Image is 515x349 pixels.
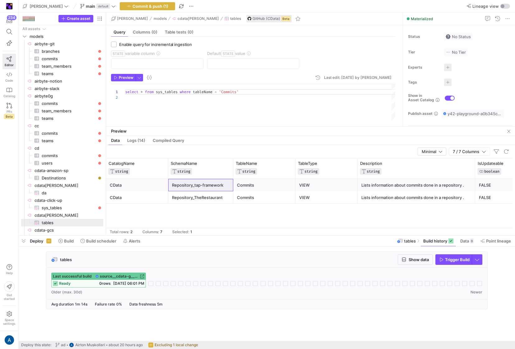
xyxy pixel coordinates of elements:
[155,343,198,347] span: Excluding 1 local change
[21,159,103,167] a: users​​​​​​​​​
[35,93,102,100] span: airbyte0g​​​​​​​​
[188,30,193,34] span: (0)
[21,211,103,219] div: Press SPACE to select this row.
[42,234,96,241] span: sys_tables​​​​​​​​​
[21,33,103,40] div: Press SPACE to select this row.
[435,254,472,265] button: Trigger Build
[21,182,103,189] a: cdata[PERSON_NAME]​​​​​​​​
[111,89,118,95] div: 1
[95,302,115,306] span: Failure rate
[21,211,103,219] a: cdata[PERSON_NAME]​​​​​​​
[444,33,472,41] button: No statusNo Status
[408,34,439,39] span: Status
[221,51,235,57] span: STATE
[180,89,191,94] span: where
[21,219,103,226] a: tables​​​​​​​​​
[444,48,467,56] button: No tierNo Tier
[171,161,197,166] span: SchemaName
[170,15,220,22] button: cdata[PERSON_NAME]
[361,192,471,204] div: Lists information about commits done in a repository .
[408,65,439,70] span: Experts
[132,4,168,9] span: Commit & push (1)
[119,42,192,47] span: Enable query for incremental ingestion
[111,138,120,143] span: Data
[408,93,434,102] span: Show in Asset Catalog
[446,50,451,55] img: No tier
[281,16,290,21] span: Beta
[361,179,471,191] div: Lists information about commits done in a repository .
[127,138,145,143] span: Logs (14)
[21,25,103,33] div: Press SPACE to select this row.
[21,107,103,115] a: team_members​​​​​​​​​
[22,27,40,31] div: All assets
[115,169,128,174] span: STRING
[2,1,16,11] a: https://storage.googleapis.com/y42-prod-data-exchange/images/E4LAT4qaMCxLTOZoOQ32fao10ZFgsP4yJQ8S...
[51,273,146,288] button: Last successful buildsource__cdata-g__tablesready0rows[DATE] 06:01 PM
[5,271,13,275] span: Help
[21,48,103,55] a: branches​​​​​​​​​
[215,89,217,94] span: =
[130,230,132,234] div: 2
[114,30,125,34] span: Query
[460,238,469,243] span: Data
[486,238,511,243] span: Point lineage
[21,204,103,211] a: sys_tables​​​​​​​​​
[2,308,16,328] a: Spacesettings
[360,161,382,166] span: Description
[4,335,14,345] img: https://lh3.googleusercontent.com/a/AATXAJyyGjhbEl7Z_5IO_MZVv7Koc9S-C6PkrQR59X_w=s96-c
[21,174,103,182] a: Destinations​​​​​​​​​
[111,95,118,100] div: 2
[21,144,103,152] a: cd​​​​​​​​
[145,89,154,94] span: from
[79,2,117,10] button: maindefault
[2,279,16,303] button: Getstarted
[147,341,200,349] button: Excluding 1 local change
[420,236,456,246] button: Build history
[42,63,96,70] span: team_members​​​​​​​​​
[304,169,318,174] span: STRING
[99,281,111,286] span: 0 rows
[236,161,257,166] span: TableName
[21,70,103,77] a: teams​​​​​​​​​
[2,100,16,121] a: PRsBeta
[21,129,103,137] div: Press SPACE to select this row.
[109,161,135,166] span: CatalogName
[110,192,165,204] div: CData
[51,302,74,306] span: Avg duration
[2,261,16,278] button: Help
[207,51,245,56] span: Default value
[449,147,490,156] button: 7 / 7 Columns
[113,281,144,286] span: [DATE] 06:01 PM
[35,167,102,174] span: cdata-amazon-sp​​​​​​​​
[42,175,96,182] span: Destinations​​​​​​​​​
[236,89,239,94] span: '
[95,274,144,279] a: source__cdata-g__tables
[30,4,63,9] span: [PERSON_NAME]
[21,48,103,55] div: Press SPACE to select this row.
[96,4,110,9] span: default
[111,51,155,56] span: variable column
[35,85,102,92] span: airbyte-slack​​​​​​​​
[165,30,193,34] span: Table tests
[237,192,292,204] div: Commits
[157,302,163,306] span: 5m
[129,302,156,306] span: Data freshness
[42,100,96,107] span: commits​​​​​​​​​
[21,122,103,129] div: Press SPACE to select this row.
[42,48,96,55] span: branches​​​​​​​​​
[42,189,96,197] span: da​​​​​​​​​
[2,54,16,69] a: Editor
[219,89,236,94] span: 'Commits
[367,169,380,174] span: STRING
[21,137,103,144] a: teams​​​​​​​​​
[21,92,103,100] a: airbyte0g​​​​​​​​
[172,230,189,234] div: Selected:
[470,238,474,243] div: 0
[3,94,15,98] span: Catalog
[472,4,499,9] span: Lineage view
[298,161,317,166] span: TableType
[4,114,14,119] span: Beta
[2,69,16,85] a: Code
[21,226,103,234] a: cdata-gcs​​​​​​​​
[35,40,102,48] span: airbyte-git​​​​​​​​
